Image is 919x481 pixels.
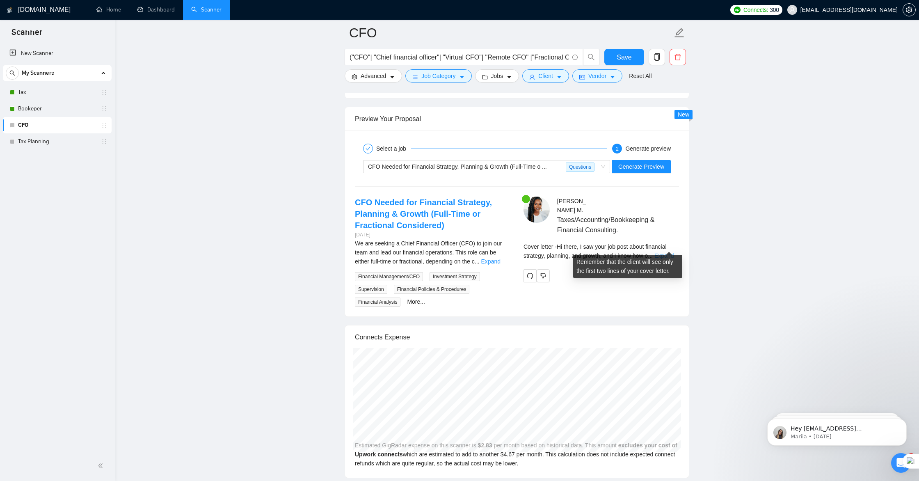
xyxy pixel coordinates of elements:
span: We are seeking a Chief Financial Officer (CFO) to join our team and lead our financial operations... [355,240,502,265]
span: delete [670,53,686,61]
div: Estimated GigRadar expense on this scanner is per month based on historical data. This amount whi... [345,349,689,478]
span: Client [538,71,553,80]
span: Financial Policies & Procedures [394,285,470,294]
span: double-left [98,462,106,470]
button: settingAdvancedcaret-down [345,69,402,82]
span: 300 [770,5,779,14]
a: Tax [18,84,96,101]
span: caret-down [506,74,512,80]
span: Financial Management/CFO [355,272,423,281]
span: folder [482,74,488,80]
span: Scanner [5,26,49,44]
div: Generate preview [625,144,671,153]
iframe: Intercom live chat [891,453,911,473]
span: My Scanners [22,65,54,81]
span: caret-down [459,74,465,80]
span: Taxes/Accounting/Bookkeeping & Financial Consulting. [557,215,655,235]
a: Expand [481,258,501,265]
span: Vendor [588,71,606,80]
span: Generate Preview [618,162,664,171]
button: userClientcaret-down [522,69,569,82]
input: Search Freelance Jobs... [350,52,569,62]
li: My Scanners [3,65,112,150]
span: 7 [908,453,914,460]
span: dislike [540,273,546,279]
span: idcard [579,74,585,80]
a: setting [903,7,916,13]
span: redo [524,273,536,279]
span: edit [674,27,685,38]
a: CFO [18,117,96,133]
span: ... [475,258,480,265]
span: search [6,70,18,76]
span: caret-down [610,74,615,80]
span: setting [352,74,357,80]
span: user [529,74,535,80]
li: New Scanner [3,45,112,62]
a: New Scanner [9,45,105,62]
div: Select a job [376,144,411,153]
button: search [583,49,599,65]
span: Supervision [355,285,387,294]
span: Connects: [743,5,768,14]
span: copy [649,53,665,61]
button: copy [649,49,665,65]
span: caret-down [556,74,562,80]
a: Bookeper [18,101,96,117]
input: Scanner name... [349,23,672,43]
span: search [583,53,599,61]
span: 2 [616,146,619,152]
span: user [789,7,795,13]
span: [PERSON_NAME] M . [557,198,586,213]
button: barsJob Categorycaret-down [405,69,471,82]
span: Jobs [491,71,503,80]
img: upwork-logo.png [734,7,741,13]
button: setting [903,3,916,16]
a: Tax Planning [18,133,96,150]
div: [DATE] [355,231,510,239]
button: Save [604,49,644,65]
span: Financial Analysis [355,298,400,307]
button: Generate Preview [612,160,671,173]
div: We are seeking a Chief Financial Officer (CFO) to join our team and lead our financial operations... [355,239,510,266]
img: logo [7,4,13,17]
span: bars [412,74,418,80]
a: More... [407,298,425,305]
span: caret-down [389,74,395,80]
button: delete [670,49,686,65]
span: Investment Strategy [430,272,480,281]
iframe: Intercom notifications message [755,401,919,459]
span: Job Category [421,71,455,80]
span: holder [101,122,107,128]
div: Preview Your Proposal [355,107,679,131]
span: CFO Needed for Financial Strategy, Planning & Growth (Full-Time o ... [368,163,547,170]
img: c156usueqtyhIuwMtd55nk4n7nRopp0gPuKvKddhWRKvRt55OF3mZYdwEJ67XOKC-N [524,197,550,223]
span: Cover letter - Hi there, I saw your job post about financial strategy, planning, and growth, and ... [524,243,667,259]
span: Save [617,52,631,62]
div: Remember that the client will see only the first two lines of your cover letter. [573,255,682,278]
span: Questions [566,163,594,172]
span: info-circle [572,55,578,60]
a: CFO Needed for Financial Strategy, Planning & Growth (Full-Time or Fractional Considered) [355,198,492,230]
span: check [366,146,370,151]
span: New [678,111,689,118]
div: Connects Expense [355,325,679,349]
button: search [6,66,19,80]
a: homeHome [96,6,121,13]
span: holder [101,89,107,96]
span: holder [101,105,107,112]
a: dashboardDashboard [137,6,175,13]
button: idcardVendorcaret-down [572,69,622,82]
button: folderJobscaret-down [475,69,519,82]
button: redo [524,269,537,282]
span: Advanced [361,71,386,80]
a: searchScanner [191,6,222,13]
div: Remember that the client will see only the first two lines of your cover letter. [524,242,679,260]
button: dislike [537,269,550,282]
a: Reset All [629,71,652,80]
